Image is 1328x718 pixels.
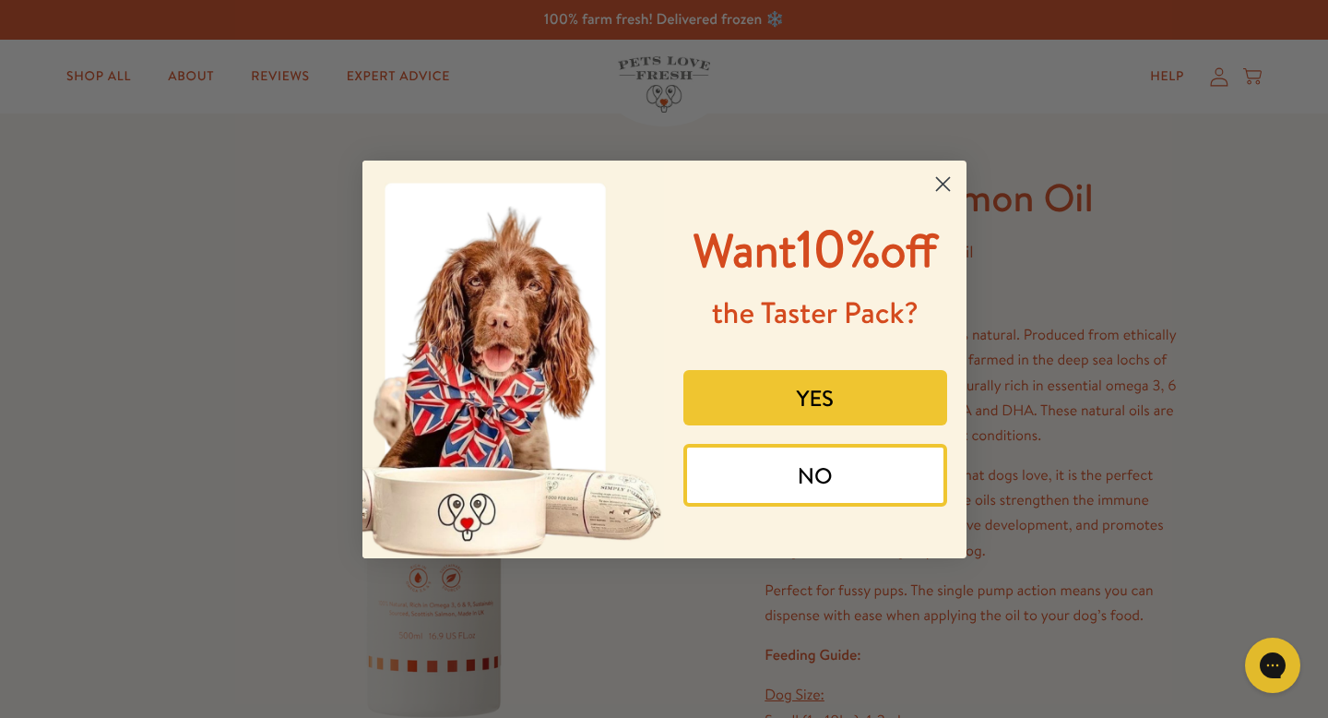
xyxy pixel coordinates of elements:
[712,293,919,333] span: the Taster Pack?
[362,161,665,558] img: 8afefe80-1ef6-417a-b86b-9520c2248d41.jpeg
[927,168,959,200] button: Close dialog
[880,219,937,282] span: off
[1236,631,1310,700] iframe: Gorgias live chat messenger
[683,444,947,507] button: NO
[694,219,797,282] span: Want
[694,212,938,283] span: 10%
[683,370,947,425] button: YES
